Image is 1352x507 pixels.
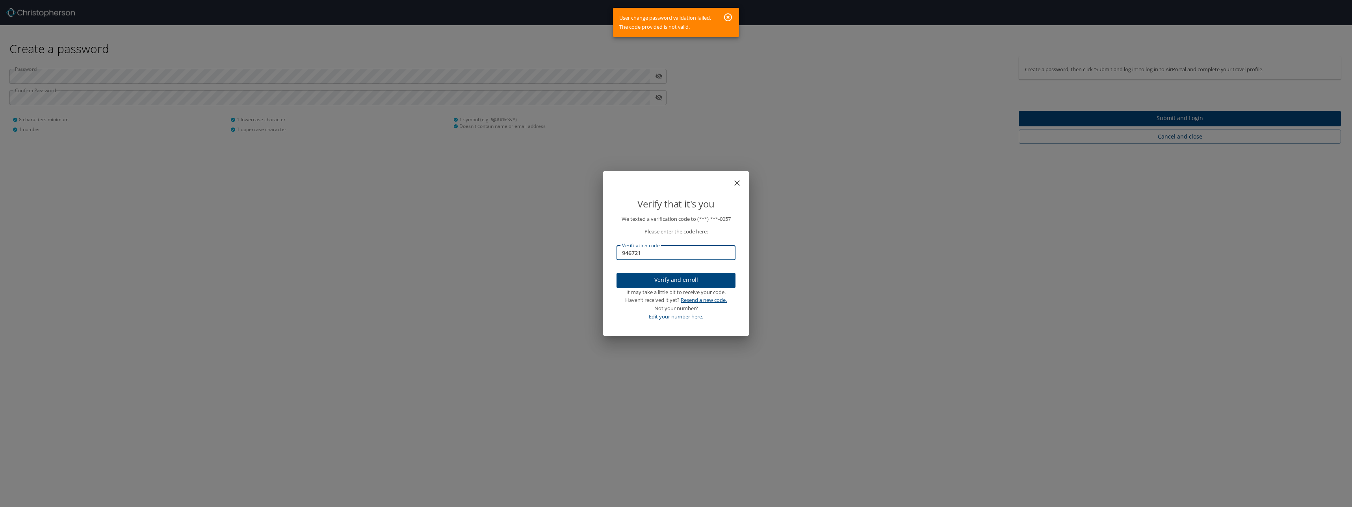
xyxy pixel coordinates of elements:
div: Not your number? [617,304,735,313]
button: close [736,174,746,184]
div: Haven’t received it yet? [617,296,735,304]
span: Verify and enroll [623,275,729,285]
button: Verify and enroll [617,273,735,288]
p: Verify that it's you [617,196,735,211]
p: We texted a verification code to (***) ***- 0057 [617,215,735,223]
p: Please enter the code here: [617,228,735,236]
a: Resend a new code. [681,296,727,303]
a: Edit your number here. [649,313,703,320]
div: User change password validation failed. The code provided is not valid. [619,10,711,35]
div: It may take a little bit to receive your code. [617,288,735,296]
